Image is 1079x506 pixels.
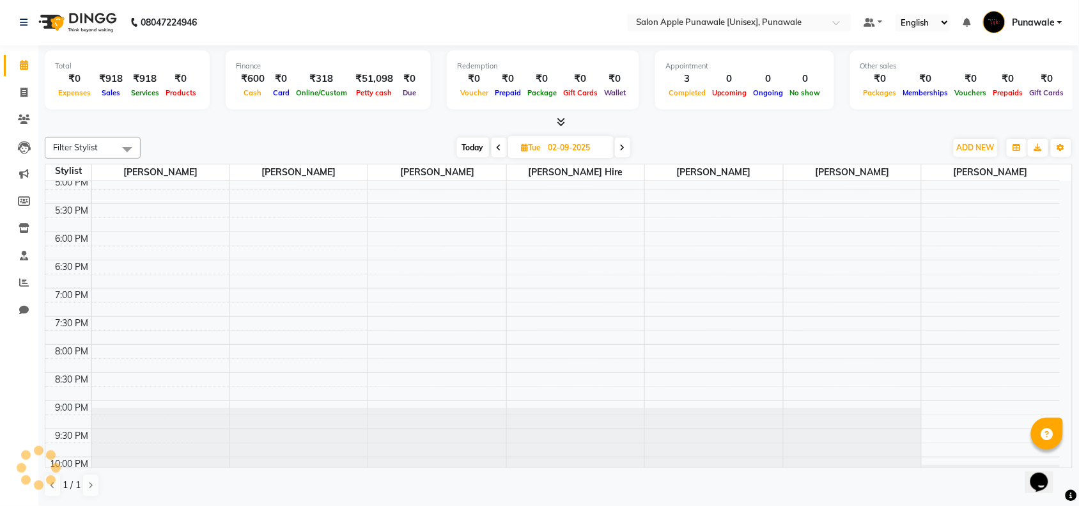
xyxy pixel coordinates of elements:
[55,88,94,97] span: Expenses
[53,401,91,415] div: 9:00 PM
[457,72,492,86] div: ₹0
[545,138,609,157] input: 2025-09-02
[954,139,998,157] button: ADD NEW
[457,88,492,97] span: Voucher
[53,232,91,246] div: 6:00 PM
[293,88,350,97] span: Online/Custom
[53,204,91,217] div: 5:30 PM
[860,72,900,86] div: ₹0
[750,88,787,97] span: Ongoing
[293,72,350,86] div: ₹318
[398,72,421,86] div: ₹0
[990,72,1027,86] div: ₹0
[560,72,601,86] div: ₹0
[601,88,629,97] span: Wallet
[860,61,1067,72] div: Other sales
[957,143,995,152] span: ADD NEW
[33,4,120,40] img: logo
[709,72,750,86] div: 0
[230,164,368,180] span: [PERSON_NAME]
[45,164,91,178] div: Stylist
[492,72,524,86] div: ₹0
[983,11,1005,33] img: Punawale
[507,164,644,180] span: [PERSON_NAME] Hire
[241,88,265,97] span: Cash
[400,88,419,97] span: Due
[860,88,900,97] span: Packages
[92,164,229,180] span: [PERSON_NAME]
[1027,88,1067,97] span: Gift Cards
[518,143,545,152] span: Tue
[141,4,197,40] b: 08047224946
[665,72,709,86] div: 3
[53,260,91,274] div: 6:30 PM
[55,72,94,86] div: ₹0
[524,88,560,97] span: Package
[55,61,199,72] div: Total
[1012,16,1055,29] span: Punawale
[53,345,91,358] div: 8:00 PM
[900,72,952,86] div: ₹0
[524,72,560,86] div: ₹0
[645,164,782,180] span: [PERSON_NAME]
[787,88,824,97] span: No show
[1027,72,1067,86] div: ₹0
[1025,455,1066,493] iframe: chat widget
[236,61,421,72] div: Finance
[53,289,91,302] div: 7:00 PM
[709,88,750,97] span: Upcoming
[53,373,91,386] div: 8:30 PM
[53,142,98,152] span: Filter Stylist
[350,72,398,86] div: ₹51,098
[353,88,396,97] span: Petty cash
[665,88,709,97] span: Completed
[98,88,123,97] span: Sales
[784,164,921,180] span: [PERSON_NAME]
[48,457,91,471] div: 10:00 PM
[952,88,990,97] span: Vouchers
[601,72,629,86] div: ₹0
[457,138,489,157] span: Today
[53,176,91,189] div: 5:00 PM
[53,317,91,330] div: 7:30 PM
[952,72,990,86] div: ₹0
[53,429,91,443] div: 9:30 PM
[665,61,824,72] div: Appointment
[560,88,601,97] span: Gift Cards
[128,72,162,86] div: ₹918
[922,164,1060,180] span: [PERSON_NAME]
[750,72,787,86] div: 0
[162,72,199,86] div: ₹0
[900,88,952,97] span: Memberships
[128,88,162,97] span: Services
[457,61,629,72] div: Redemption
[162,88,199,97] span: Products
[492,88,524,97] span: Prepaid
[270,72,293,86] div: ₹0
[787,72,824,86] div: 0
[990,88,1027,97] span: Prepaids
[368,164,506,180] span: [PERSON_NAME]
[63,478,81,492] span: 1 / 1
[236,72,270,86] div: ₹600
[94,72,128,86] div: ₹918
[270,88,293,97] span: Card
